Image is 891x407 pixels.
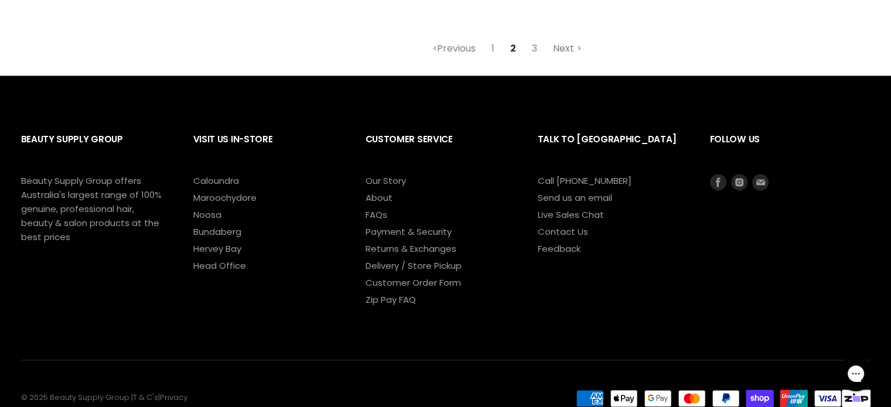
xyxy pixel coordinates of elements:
a: 1 [485,38,501,59]
a: Delivery / Store Pickup [366,259,462,272]
a: Previous [426,38,482,59]
h2: Talk to [GEOGRAPHIC_DATA] [538,125,687,173]
a: Payment & Security [366,225,452,238]
a: Zip Pay FAQ [366,293,416,306]
img: footer-tile-new.png [842,389,870,407]
a: Noosa [193,208,221,221]
a: 3 [525,38,544,59]
a: Maroochydore [193,191,257,204]
iframe: Gorgias live chat messenger [832,352,879,395]
a: Send us an email [538,191,612,204]
p: Beauty Supply Group offers Australia's largest range of 100% genuine, professional hair, beauty &... [21,174,162,244]
h2: Customer Service [366,125,514,173]
h2: Beauty Supply Group [21,125,170,173]
a: Live Sales Chat [538,208,604,221]
a: Bundaberg [193,225,241,238]
a: Contact Us [538,225,588,238]
a: Hervey Bay [193,242,241,255]
a: Our Story [366,175,406,187]
span: 2 [504,38,523,59]
a: Privacy [160,391,187,402]
a: Caloundra [193,175,239,187]
a: Customer Order Form [366,276,461,289]
a: Call [PHONE_NUMBER] [538,175,631,187]
a: About [366,191,392,204]
a: T & C's [133,391,158,402]
h2: Follow us [710,125,870,173]
a: FAQs [366,208,387,221]
h2: Visit Us In-Store [193,125,342,173]
a: Head Office [193,259,246,272]
a: Feedback [538,242,581,255]
a: Returns & Exchanges [366,242,456,255]
a: Next [547,38,588,59]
